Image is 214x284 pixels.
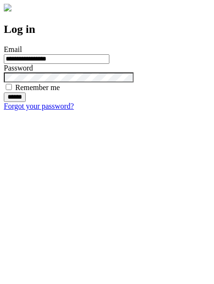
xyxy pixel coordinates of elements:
[4,45,22,53] label: Email
[4,4,11,11] img: logo-4e3dc11c47720685a147b03b5a06dd966a58ff35d612b21f08c02c0306f2b779.png
[15,83,60,91] label: Remember me
[4,64,33,72] label: Password
[4,23,210,36] h2: Log in
[4,102,74,110] a: Forgot your password?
